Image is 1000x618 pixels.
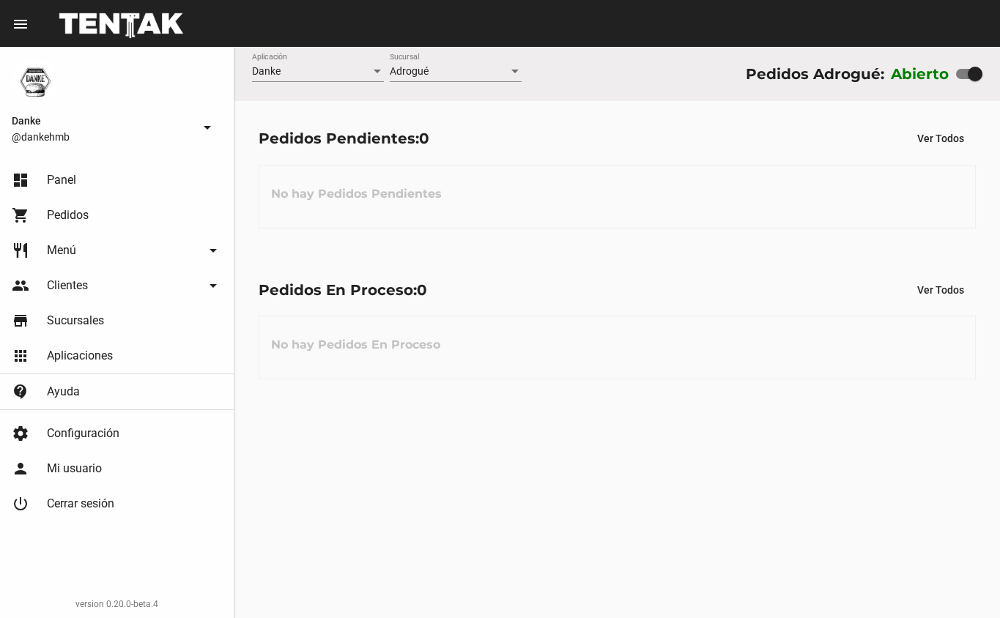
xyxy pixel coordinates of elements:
[259,172,453,216] h3: No hay Pedidos Pendientes
[47,461,102,476] span: Mi usuario
[12,206,29,224] mat-icon: shopping_cart
[47,208,89,223] span: Pedidos
[12,597,222,611] div: version 0.20.0-beta.4
[12,242,29,259] mat-icon: restaurant
[917,284,964,296] span: Ver Todos
[252,65,281,77] span: Danke
[47,349,113,363] span: Aplicaciones
[47,496,114,511] span: Cerrar sesión
[419,130,429,147] span: 0
[259,323,452,367] h3: No hay Pedidos En Proceso
[917,133,964,144] span: Ver Todos
[204,277,222,294] mat-icon: arrow_drop_down
[905,277,976,303] button: Ver Todos
[12,347,29,365] mat-icon: apps
[12,383,29,401] mat-icon: contact_support
[905,125,976,152] button: Ver Todos
[47,313,104,328] span: Sucursales
[12,171,29,189] mat-icon: dashboard
[12,112,193,130] span: Danke
[47,243,76,258] span: Menú
[12,277,29,294] mat-icon: people
[938,559,985,603] iframe: chat widget
[47,426,119,441] span: Configuración
[417,281,427,299] span: 0
[891,62,949,86] label: Abierto
[12,15,29,33] mat-icon: menu
[12,495,29,513] mat-icon: power_settings_new
[12,130,193,144] span: @dankehmb
[199,119,216,136] mat-icon: arrow_drop_down
[204,242,222,259] mat-icon: arrow_drop_down
[746,62,884,86] div: Pedidos Adrogué:
[12,312,29,330] mat-icon: store
[47,384,80,399] span: Ayuda
[259,278,427,302] div: Pedidos En Proceso:
[390,65,429,77] span: Adrogué
[259,127,429,150] div: Pedidos Pendientes:
[12,59,59,105] img: 1d4517d0-56da-456b-81f5-6111ccf01445.png
[47,173,76,187] span: Panel
[47,278,88,293] span: Clientes
[12,425,29,442] mat-icon: settings
[12,460,29,477] mat-icon: person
